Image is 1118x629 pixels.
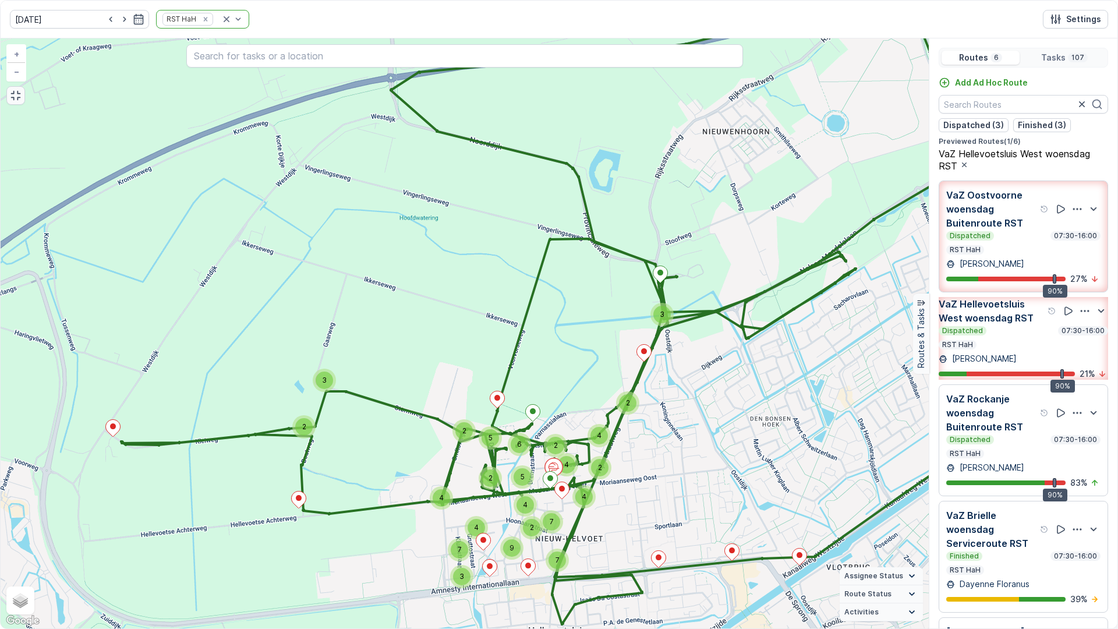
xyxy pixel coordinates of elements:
[500,536,523,560] div: 9
[939,137,1108,146] p: Previewed Routes ( 1 / 6 )
[1040,204,1049,214] div: Help Tooltip Icon
[572,485,596,508] div: 4
[517,440,522,448] span: 6
[521,472,525,481] span: 5
[946,188,1038,230] p: VaZ Oostvoorne woensdag Buitenroute RST
[523,500,528,509] span: 4
[459,572,464,581] span: 3
[844,571,903,581] span: Assignee Status
[448,538,471,561] div: 7
[949,449,982,458] p: RST HaH
[1053,231,1098,241] p: 07:30-16:00
[430,486,453,510] div: 4
[949,552,980,561] p: Finished
[1060,326,1106,335] p: 07:30-16:00
[8,45,25,63] a: Zoom In
[840,585,923,603] summary: Route Status
[479,467,502,490] div: 2
[1070,593,1088,605] p: 39 %
[993,53,1000,62] p: 6
[452,419,476,443] div: 2
[556,556,560,564] span: 7
[8,63,25,80] a: Zoom Out
[1053,552,1098,561] p: 07:30-16:00
[949,231,992,241] p: Dispatched
[199,15,212,24] div: Remove RST HaH
[514,493,537,517] div: 4
[939,95,1108,114] input: Search Routes
[292,415,316,439] div: 2
[616,391,639,415] div: 2
[660,310,664,319] span: 3
[1050,380,1075,393] div: 90%
[1040,408,1049,418] div: Help Tooltip Icon
[939,118,1009,132] button: Dispatched (3)
[450,565,473,588] div: 3
[479,426,502,450] div: 5
[1070,273,1088,285] p: 27 %
[840,567,923,585] summary: Assignee Status
[14,49,19,59] span: +
[840,603,923,621] summary: Activities
[1018,119,1066,131] p: Finished (3)
[1080,368,1095,380] p: 21 %
[1053,435,1098,444] p: 07:30-16:00
[598,463,602,472] span: 2
[439,493,444,502] span: 4
[1070,53,1085,62] p: 107
[582,492,586,501] span: 4
[957,578,1029,590] p: Dayenne Floranus
[510,543,514,552] span: 9
[949,245,982,255] p: RST HaH
[520,516,543,539] div: 2
[939,297,1045,325] p: VaZ Hellevoetsluis West woensdag RST
[14,66,20,76] span: −
[844,589,891,599] span: Route Status
[588,424,611,447] div: 4
[1070,477,1088,489] p: 83 %
[322,376,327,384] span: 3
[1040,525,1049,534] div: Help Tooltip Icon
[540,510,563,533] div: 7
[939,148,1090,172] span: VaZ Hellevoetsluis West woensdag RST
[544,434,567,457] div: 2
[1043,285,1067,298] div: 90%
[950,353,1017,365] p: [PERSON_NAME]
[530,523,534,532] span: 2
[555,453,578,476] div: 4
[1048,306,1057,316] div: Help Tooltip Icon
[546,549,569,572] div: 7
[511,465,534,489] div: 5
[957,258,1024,270] p: [PERSON_NAME]
[597,431,602,440] span: 4
[302,422,306,431] span: 2
[508,433,531,456] div: 6
[946,508,1038,550] p: VaZ Brielle woensdag Serviceroute RST
[474,523,479,532] span: 4
[626,398,630,407] span: 2
[8,588,33,613] a: Layers
[941,340,974,349] p: RST HaH
[939,77,1028,89] a: Add Ad Hoc Route
[955,77,1028,89] p: Add Ad Hoc Route
[458,545,462,554] span: 7
[489,433,493,442] span: 5
[959,52,988,63] p: Routes
[313,369,336,392] div: 3
[949,435,992,444] p: Dispatched
[1043,489,1067,501] div: 90%
[943,119,1004,131] p: Dispatched (3)
[550,517,554,526] span: 7
[844,607,879,617] span: Activities
[588,456,611,479] div: 2
[915,308,927,368] p: Routes & Tasks
[949,566,982,575] p: RST HaH
[554,441,558,450] span: 2
[163,13,198,24] div: RST HaH
[186,44,743,68] input: Search for tasks or a location
[465,516,488,539] div: 4
[489,473,493,482] span: 2
[3,613,42,628] a: Open this area in Google Maps (opens a new window)
[1041,52,1066,63] p: Tasks
[1013,118,1071,132] button: Finished (3)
